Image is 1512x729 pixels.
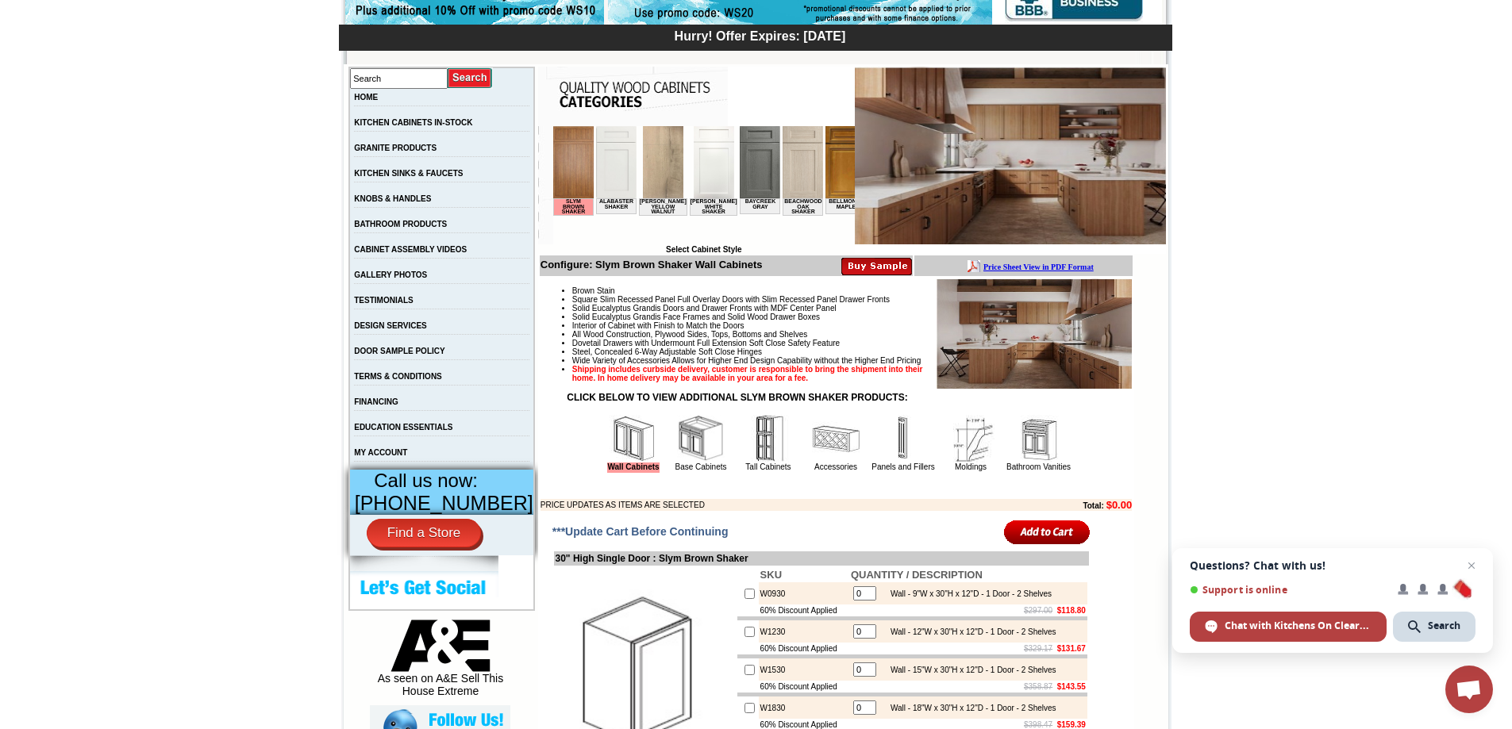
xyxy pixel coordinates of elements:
[572,356,921,365] span: Wide Variety of Accessories Allows for Higher End Design Capability without the Higher End Pricing
[367,519,482,547] a: Find a Store
[572,295,890,304] span: Square Slim Recessed Panel Full Overlay Doors with Slim Recessed Panel Drawer Fronts
[759,658,849,681] td: W1530
[610,415,657,462] img: Wall Cabinets
[572,330,807,339] span: All Wood Construction, Plywood Sides, Tops, Bottoms and Shelves
[354,245,467,254] a: CABINET ASSEMBLY VIDEOS
[1190,584,1387,596] span: Support is online
[1190,612,1387,642] div: Chat with Kitchens On Clearance
[1393,612,1475,642] div: Search
[759,681,849,693] td: 60% Discount Applied
[354,270,427,279] a: GALLERY PHOTOS
[666,245,742,254] b: Select Cabinet Style
[1462,556,1481,575] span: Close chat
[883,589,1052,598] div: Wall - 9"W x 30"H x 12"D - 1 Door - 2 Shelves
[354,144,437,152] a: GRANITE PRODUCTS
[354,296,413,305] a: TESTIMONIALS
[354,93,378,102] a: HOME
[760,569,782,581] b: SKU
[18,2,129,16] a: Price Sheet View in PDF Format
[347,27,1172,44] div: Hurry! Offer Expires: [DATE]
[947,415,995,462] img: Moldings
[744,415,792,462] img: Tall Cabinets
[1024,644,1052,653] s: $329.17
[1106,499,1133,511] b: $0.00
[1024,606,1052,615] s: $297.00
[1428,619,1460,633] span: Search
[553,126,855,245] iframe: Browser incompatible
[955,462,987,471] a: Moldings
[759,620,849,643] td: W1230
[879,415,927,462] img: Panels and Fillers
[354,220,447,228] a: BATHROOM PRODUCTS
[937,278,1132,389] img: Product Image
[883,704,1056,712] div: Wall - 18"W x 30"H x 12"D - 1 Door - 2 Shelves
[354,397,398,406] a: FINANCING
[354,423,452,432] a: EDUCATION ESSENTIALS
[572,304,837,313] span: Solid Eucalyptus Grandis Doors and Drawer Fronts with MDF Center Panel
[1014,415,1062,462] img: Bathroom Vanities
[354,448,407,457] a: MY ACCOUNT
[572,286,615,295] span: Brown Stain
[607,462,659,473] a: Wall Cabinets
[354,194,431,203] a: KNOBS & HANDLES
[1006,462,1071,471] a: Bathroom Vanities
[554,551,1089,566] td: 30" High Single Door : Slym Brown Shaker
[448,67,493,89] input: Submit
[1024,682,1052,691] s: $358.87
[871,462,934,471] a: Panels and Fillers
[354,169,463,178] a: KITCHEN SINKS & FAUCETS
[1004,519,1091,545] input: Add to Cart
[851,569,983,581] b: QUANTITY / DESCRIPTION
[759,582,849,604] td: W0930
[675,462,726,471] a: Base Cabinets
[855,67,1166,244] img: Slym Brown Shaker
[1083,501,1103,510] b: Total:
[1057,720,1086,729] b: $159.39
[1225,619,1372,633] span: Chat with Kitchens On Clearance
[572,365,923,382] strong: Shipping includes curbside delivery, customer is responsible to bring the shipment into their hom...
[1057,606,1086,615] b: $118.80
[759,696,849,719] td: W1830
[374,470,478,491] span: Call us now:
[2,4,15,17] img: pdf.png
[1190,559,1475,572] span: Questions? Chat with us!
[354,372,442,381] a: TERMS & CONDITIONS
[883,666,1056,674] div: Wall - 15"W x 30"H x 12"D - 1 Door - 2 Shelves
[572,321,744,330] span: Interior of Cabinet with Finish to Match the Doors
[354,347,444,355] a: DOOR SAMPLE POLICY
[354,118,472,127] a: KITCHEN CABINETS IN-STOCK
[1445,666,1493,713] div: Open chat
[677,415,725,462] img: Base Cabinets
[1057,644,1086,653] b: $131.67
[572,339,840,347] span: Dovetail Drawers with Undermount Full Extension Soft Close Safety Feature
[572,347,762,356] span: Steel, Concealed 6-Way Adjustable Soft Close Hinges
[541,499,996,511] td: PRICE UPDATES AS ITEMS ARE SELECTED
[1057,682,1086,691] b: $143.55
[567,392,907,403] strong: CLICK BELOW TO VIEW ADDITIONAL SLYM BROWN SHAKER PRODUCTS:
[355,492,533,514] span: [PHONE_NUMBER]
[552,525,729,538] span: ***Update Cart Before Continuing
[745,462,791,471] a: Tall Cabinets
[18,6,129,15] b: Price Sheet View in PDF Format
[370,620,510,705] div: As seen on A&E Sell This House Extreme
[1024,720,1052,729] s: $398.47
[812,415,860,462] img: Accessories
[572,313,820,321] span: Solid Eucalyptus Grandis Face Frames and Solid Wood Drawer Boxes
[759,643,849,654] td: 60% Discount Applied
[759,604,849,616] td: 60% Discount Applied
[883,627,1056,636] div: Wall - 12"W x 30"H x 12"D - 1 Door - 2 Shelves
[541,259,763,270] b: Configure: Slym Brown Shaker Wall Cabinets
[272,72,313,88] td: Bellmonte Maple
[814,462,857,471] a: Accessories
